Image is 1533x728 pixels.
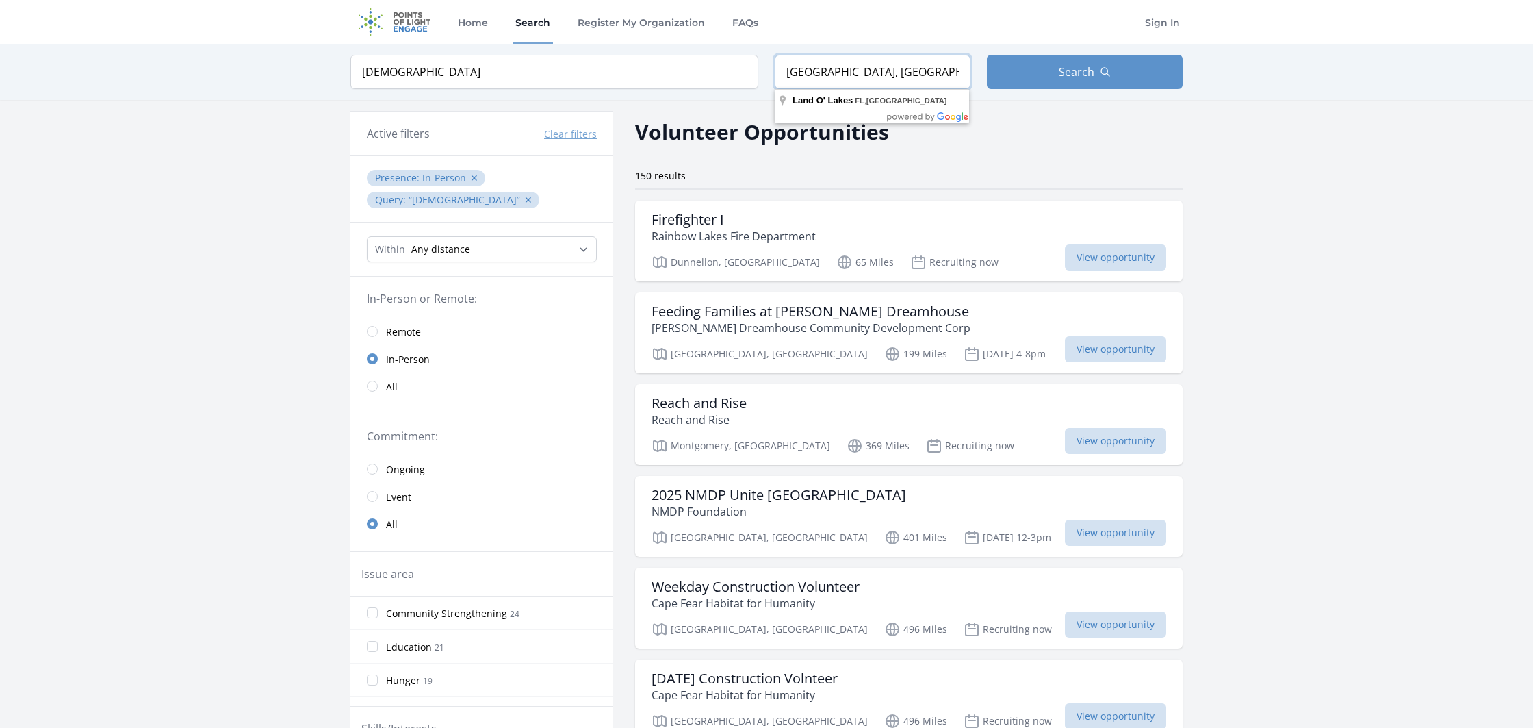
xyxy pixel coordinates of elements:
[652,529,868,546] p: [GEOGRAPHIC_DATA], [GEOGRAPHIC_DATA]
[652,412,747,428] p: Reach and Rise
[652,438,830,454] p: Montgomery, [GEOGRAPHIC_DATA]
[350,455,613,483] a: Ongoing
[987,55,1183,89] button: Search
[652,487,906,503] h3: 2025 NMDP Unite [GEOGRAPHIC_DATA]
[652,395,747,412] h3: Reach and Rise
[652,303,970,320] h3: Feeding Families at [PERSON_NAME] Dreamhouse
[635,384,1183,465] a: Reach and Rise Reach and Rise Montgomery, [GEOGRAPHIC_DATA] 369 Miles Recruiting now View opportu...
[652,320,970,336] p: [PERSON_NAME] Dreamhouse Community Development Corp
[386,325,421,339] span: Remote
[1065,428,1166,454] span: View opportunity
[1065,244,1166,271] span: View opportunity
[361,566,414,582] legend: Issue area
[386,353,430,366] span: In-Person
[544,127,597,141] button: Clear filters
[635,292,1183,373] a: Feeding Families at [PERSON_NAME] Dreamhouse [PERSON_NAME] Dreamhouse Community Development Corp ...
[964,346,1046,362] p: [DATE] 4-8pm
[847,438,910,454] p: 369 Miles
[884,346,947,362] p: 199 Miles
[964,621,1052,638] p: Recruiting now
[652,687,838,703] p: Cape Fear Habitat for Humanity
[884,621,947,638] p: 496 Miles
[652,212,816,228] h3: Firefighter I
[910,254,999,271] p: Recruiting now
[855,97,946,105] span: ,
[855,97,864,105] span: FL
[652,621,868,638] p: [GEOGRAPHIC_DATA], [GEOGRAPHIC_DATA]
[422,171,466,184] span: In-Person
[524,193,532,207] button: ✕
[386,380,398,394] span: All
[775,55,970,89] input: Location
[652,579,860,595] h3: Weekday Construction Volunteer
[350,483,613,510] a: Event
[510,608,519,620] span: 24
[386,607,507,620] span: Community Strengthening
[350,345,613,373] a: In-Person
[386,463,425,477] span: Ongoing
[1065,520,1166,546] span: View opportunity
[386,518,398,531] span: All
[964,529,1051,546] p: [DATE] 12-3pm
[367,236,597,262] select: Search Radius
[367,428,597,444] legend: Commitment:
[386,490,411,504] span: Event
[1059,64,1094,80] span: Search
[470,171,478,185] button: ✕
[409,193,520,206] q: [DEMOGRAPHIC_DATA]
[652,254,820,271] p: Dunnellon, [GEOGRAPHIC_DATA]
[635,568,1183,649] a: Weekday Construction Volunteer Cape Fear Habitat for Humanity [GEOGRAPHIC_DATA], [GEOGRAPHIC_DATA...
[350,318,613,345] a: Remote
[926,438,1014,454] p: Recruiting now
[386,640,432,654] span: Education
[375,171,422,184] span: Presence :
[375,193,409,206] span: Query :
[367,607,378,618] input: Community Strengthening 24
[793,95,853,105] span: Land O' Lakes
[652,670,838,687] h3: [DATE] Construction Volnteer
[866,97,947,105] span: [GEOGRAPHIC_DATA]
[652,228,816,244] p: Rainbow Lakes Fire Department
[367,290,597,307] legend: In-Person or Remote:
[635,201,1183,281] a: Firefighter I Rainbow Lakes Fire Department Dunnellon, [GEOGRAPHIC_DATA] 65 Miles Recruiting now ...
[836,254,894,271] p: 65 Miles
[652,595,860,612] p: Cape Fear Habitat for Humanity
[1065,612,1166,638] span: View opportunity
[635,116,889,147] h2: Volunteer Opportunities
[350,55,758,89] input: Keyword
[435,642,444,653] span: 21
[367,641,378,652] input: Education 21
[423,675,433,687] span: 19
[635,476,1183,557] a: 2025 NMDP Unite [GEOGRAPHIC_DATA] NMDP Foundation [GEOGRAPHIC_DATA], [GEOGRAPHIC_DATA] 401 Miles ...
[1065,336,1166,362] span: View opportunity
[652,346,868,362] p: [GEOGRAPHIC_DATA], [GEOGRAPHIC_DATA]
[884,529,947,546] p: 401 Miles
[386,674,420,688] span: Hunger
[350,510,613,538] a: All
[367,675,378,686] input: Hunger 19
[652,503,906,520] p: NMDP Foundation
[350,373,613,400] a: All
[635,169,686,182] span: 150 results
[367,125,430,142] h3: Active filters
